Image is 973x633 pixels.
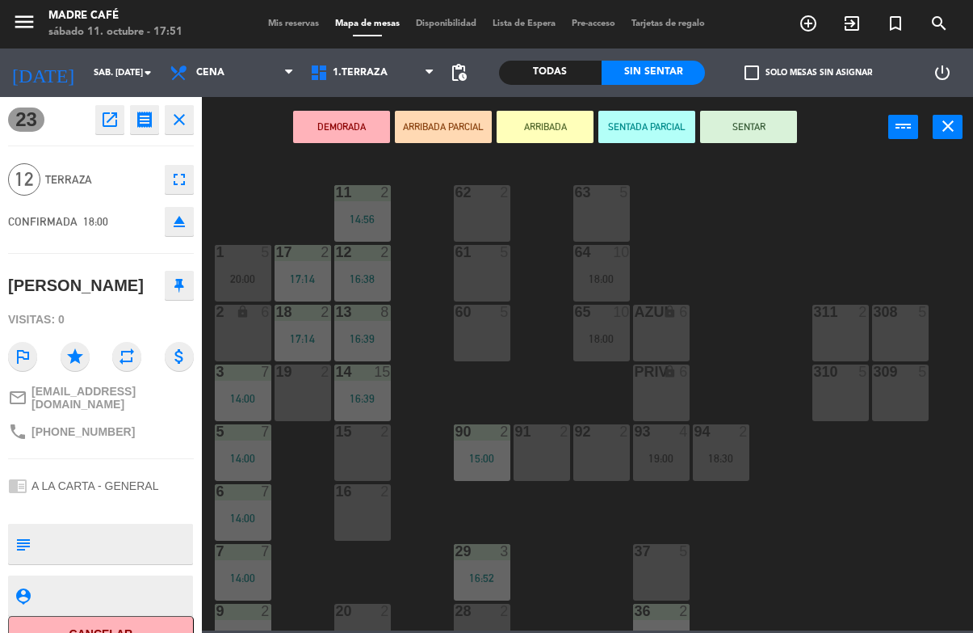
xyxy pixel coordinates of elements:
button: close [933,115,963,139]
div: 3 [500,544,510,559]
div: 2 [500,185,510,200]
div: 2 [380,484,390,499]
div: 2 [500,604,510,618]
i: eject [170,212,189,231]
button: menu [12,10,36,40]
div: Sin sentar [602,61,705,85]
div: 6 [679,305,689,319]
i: open_in_new [100,110,120,129]
span: RESERVAR MESA [786,10,830,37]
button: SENTAR [700,111,797,143]
span: Cena [196,67,224,78]
div: Madre Café [48,8,182,24]
div: 5 [500,305,510,319]
div: 5 [679,544,689,559]
div: 10 [613,245,629,260]
button: eject [165,207,194,236]
button: fullscreen [165,165,194,194]
div: 16:39 [334,393,391,404]
i: phone [8,422,27,441]
div: AZUL [635,305,635,319]
button: SENTADA PARCIAL [598,111,695,143]
div: 5 [858,365,868,379]
div: 7 [261,365,271,379]
div: 2 [679,604,689,618]
span: 18:00 [83,215,108,228]
div: 5 [619,185,629,200]
div: 19 [276,365,277,379]
div: 16:38 [334,273,391,285]
a: mail_outline[EMAIL_ADDRESS][DOMAIN_NAME] [8,385,194,411]
div: 2 [380,245,390,260]
i: turned_in_not [886,14,905,33]
span: [PHONE_NUMBER] [31,425,135,438]
div: 309 [874,365,874,379]
div: 310 [814,365,815,379]
div: 37 [635,544,635,559]
i: close [170,110,189,129]
div: 19:00 [633,453,690,464]
button: receipt [130,105,159,134]
div: 2 [380,604,390,618]
div: 18:00 [573,273,630,285]
div: 91 [515,424,516,439]
span: Lista de Espera [484,19,564,28]
i: lock [663,365,677,378]
div: 6 [261,305,271,319]
span: CONFIRMADA [8,215,78,228]
i: lock [663,305,677,319]
div: 16 [336,484,337,499]
div: 14:00 [215,453,271,464]
button: close [165,105,194,134]
div: 2 [380,424,390,439]
button: open_in_new [95,105,124,134]
div: 93 [635,424,635,439]
div: 16:52 [454,572,510,584]
span: pending_actions [449,63,468,82]
button: ARRIBADA [497,111,593,143]
div: 15:00 [454,453,510,464]
i: person_pin [14,587,31,605]
div: 15 [374,365,390,379]
div: 94 [694,424,695,439]
div: 11 [336,185,337,200]
span: 1.Terraza [333,67,388,78]
i: outlined_flag [8,342,37,371]
div: 18 [276,305,277,319]
span: Mapa de mesas [327,19,408,28]
div: 2 [500,424,510,439]
i: attach_money [165,342,194,371]
span: Tarjetas de regalo [623,19,713,28]
div: 17:14 [275,333,331,344]
div: 6 [679,365,689,379]
span: Terraza [45,171,157,189]
i: mail_outline [8,388,27,407]
i: chrome_reader_mode [8,476,27,496]
div: 2 [739,424,749,439]
span: Reserva especial [874,10,917,37]
i: lock [236,305,250,319]
span: WALK IN [830,10,874,37]
div: 17 [276,245,277,260]
span: Mis reservas [260,19,327,28]
span: Disponibilidad [408,19,484,28]
div: 18:30 [693,453,749,464]
div: 15 [336,424,337,439]
div: sábado 11. octubre - 17:51 [48,24,182,40]
div: 2 [321,305,330,319]
div: 14:00 [215,393,271,404]
div: 5 [500,245,510,260]
div: 92 [575,424,576,439]
div: 12 [336,245,337,260]
div: 36 [635,604,635,618]
div: 14:00 [215,513,271,524]
div: 308 [874,305,874,319]
div: 17:14 [275,273,331,285]
i: power_settings_new [933,63,952,82]
button: ARRIBADA PARCIAL [395,111,492,143]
